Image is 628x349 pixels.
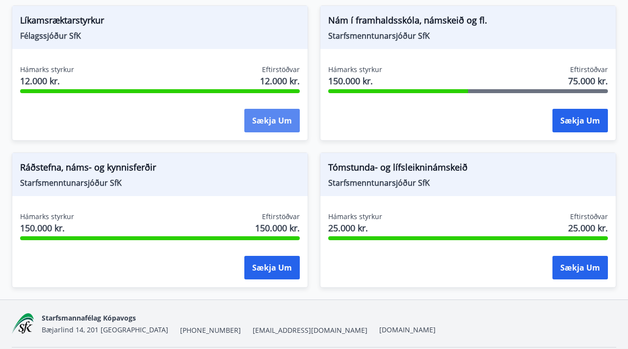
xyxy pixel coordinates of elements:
[180,325,241,335] span: [PHONE_NUMBER]
[328,212,382,222] span: Hámarks styrkur
[568,222,608,234] span: 25.000 kr.
[42,313,136,323] span: Starfsmannafélag Kópavogs
[552,109,608,132] button: Sækja um
[244,109,300,132] button: Sækja um
[20,65,74,75] span: Hámarks styrkur
[260,75,300,87] span: 12.000 kr.
[20,75,74,87] span: 12.000 kr.
[253,325,367,335] span: [EMAIL_ADDRESS][DOMAIN_NAME]
[328,14,608,30] span: Nám í framhaldsskóla, námskeið og fl.
[328,161,608,177] span: Tómstunda- og lífsleikninámskeið
[379,325,436,334] a: [DOMAIN_NAME]
[42,325,168,334] span: Bæjarlind 14, 201 [GEOGRAPHIC_DATA]
[570,212,608,222] span: Eftirstöðvar
[244,256,300,279] button: Sækja um
[262,65,300,75] span: Eftirstöðvar
[570,65,608,75] span: Eftirstöðvar
[255,222,300,234] span: 150.000 kr.
[328,177,608,188] span: Starfsmenntunarsjóður SfK
[20,212,74,222] span: Hámarks styrkur
[328,75,382,87] span: 150.000 kr.
[328,65,382,75] span: Hámarks styrkur
[20,161,300,177] span: Ráðstefna, náms- og kynnisferðir
[328,30,608,41] span: Starfsmenntunarsjóður SfK
[552,256,608,279] button: Sækja um
[568,75,608,87] span: 75.000 kr.
[20,30,300,41] span: Félagssjóður SfK
[262,212,300,222] span: Eftirstöðvar
[328,222,382,234] span: 25.000 kr.
[20,177,300,188] span: Starfsmenntunarsjóður SfK
[12,313,34,334] img: x5MjQkxwhnYn6YREZUTEa9Q4KsBUeQdWGts9Dj4O.png
[20,222,74,234] span: 150.000 kr.
[20,14,300,30] span: Líkamsræktarstyrkur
